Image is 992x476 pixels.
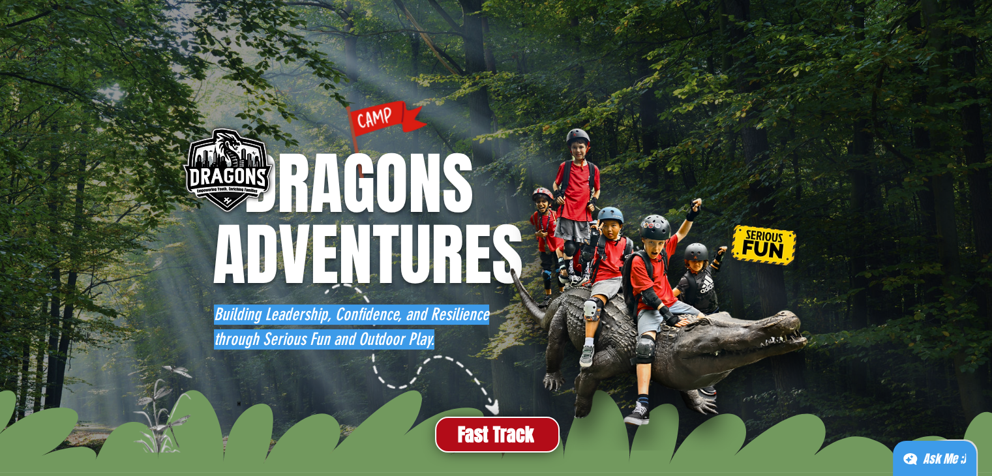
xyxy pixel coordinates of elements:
a: Fast Track [435,417,560,453]
img: DRAGONS LOGO BADGE SINGAPORE.png [173,119,279,224]
img: CAMP CROC.png [493,128,833,451]
span: Fast Track [458,422,534,447]
img: WARNING.png [727,224,798,275]
img: DRAGONS DIRECTION LINE.png [303,271,523,435]
div: Ask Me ;) [923,450,966,468]
img: DRAGON FLY_edited.png [76,366,262,453]
span: Building Leadership, Confidence, and Resilience through Serious Fun and Outdoor Play. [214,305,489,350]
span: DRAGONS ADVENTURES [213,135,523,305]
img: CAMP FLAG.png [343,97,427,181]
